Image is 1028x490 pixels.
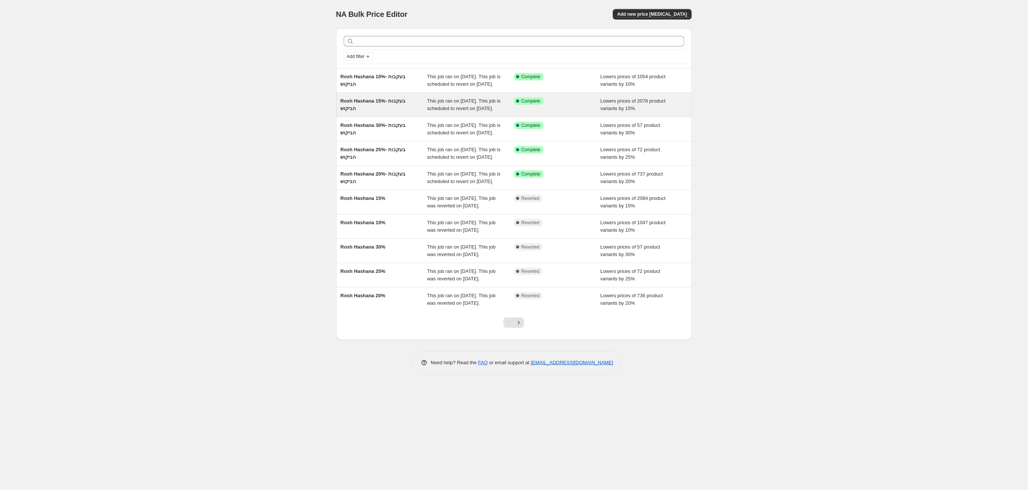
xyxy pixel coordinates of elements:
[521,195,540,201] span: Reverted
[521,74,541,80] span: Complete
[336,10,408,18] span: NA Bulk Price Editor
[431,360,478,365] span: Need help? Read the
[341,98,406,111] span: Rosh Hashana 15%- בעקבות הביקוש
[341,293,386,298] span: Rosh Hashana 20%
[613,9,691,19] button: Add new price [MEDICAL_DATA]
[341,74,406,87] span: Rosh Hashana 10%- בעקבות הביקוש
[600,147,660,160] span: Lowers prices of 72 product variants by 25%
[600,220,666,233] span: Lowers prices of 1047 product variants by 10%
[427,122,501,136] span: This job ran on [DATE]. This job is scheduled to revert on [DATE].
[341,244,386,250] span: Rosh Hashana 30%
[514,317,524,328] button: Next
[427,147,501,160] span: This job ran on [DATE]. This job is scheduled to revert on [DATE].
[427,171,501,184] span: This job ran on [DATE]. This job is scheduled to revert on [DATE].
[427,98,501,111] span: This job ran on [DATE]. This job is scheduled to revert on [DATE].
[521,268,540,274] span: Reverted
[521,244,540,250] span: Reverted
[427,195,496,209] span: This job ran on [DATE]. This job was reverted on [DATE].
[521,122,541,128] span: Complete
[521,171,541,177] span: Complete
[341,171,406,184] span: Rosh Hashana 20%- בעקבות הביקוש
[600,244,660,257] span: Lowers prices of 57 product variants by 30%
[341,122,406,136] span: Rosh Hashana 30%- בעקבות הביקוש
[427,244,496,257] span: This job ran on [DATE]. This job was reverted on [DATE].
[504,317,524,328] nav: Pagination
[531,360,613,365] a: [EMAIL_ADDRESS][DOMAIN_NAME]
[347,54,365,60] span: Add filter
[600,74,666,87] span: Lowers prices of 1054 product variants by 10%
[521,147,541,153] span: Complete
[600,268,660,281] span: Lowers prices of 72 product variants by 25%
[427,220,496,233] span: This job ran on [DATE]. This job was reverted on [DATE].
[341,195,386,201] span: Rosh Hashana 15%
[617,11,687,17] span: Add new price [MEDICAL_DATA]
[427,293,496,306] span: This job ran on [DATE]. This job was reverted on [DATE].
[427,74,501,87] span: This job ran on [DATE]. This job is scheduled to revert on [DATE].
[600,293,663,306] span: Lowers prices of 736 product variants by 20%
[521,293,540,299] span: Reverted
[478,360,488,365] a: FAQ
[600,122,660,136] span: Lowers prices of 57 product variants by 30%
[521,98,541,104] span: Complete
[341,220,386,225] span: Rosh Hashana 10%
[341,147,406,160] span: Rosh Hashana 25%- בעקבות הביקוש
[488,360,531,365] span: or email support at
[600,171,663,184] span: Lowers prices of 737 product variants by 20%
[600,195,666,209] span: Lowers prices of 2084 product variants by 15%
[341,268,386,274] span: Rosh Hashana 25%
[344,52,374,61] button: Add filter
[427,268,496,281] span: This job ran on [DATE]. This job was reverted on [DATE].
[600,98,666,111] span: Lowers prices of 2078 product variants by 15%
[521,220,540,226] span: Reverted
